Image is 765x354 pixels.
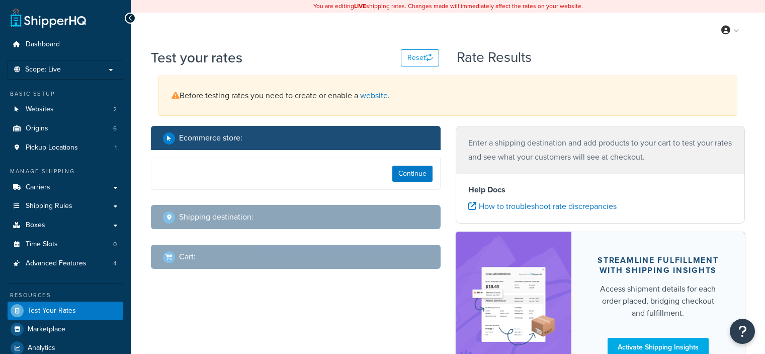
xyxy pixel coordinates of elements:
li: Pickup Locations [8,138,123,157]
li: Websites [8,100,123,119]
div: Access shipment details for each order placed, bridging checkout and fulfillment. [596,283,721,319]
span: 4 [113,259,117,268]
span: Shipping Rules [26,202,72,210]
a: website [360,90,388,101]
span: Websites [26,105,54,114]
div: Resources [8,291,123,300]
h1: Test your rates [151,48,242,67]
h2: Rate Results [457,50,532,65]
a: Advanced Features4 [8,254,123,273]
a: Time Slots0 [8,235,123,254]
button: Continue [392,166,433,182]
h2: Ecommerce store : [179,133,242,143]
li: Origins [8,119,123,138]
h2: Shipping destination : [179,213,253,222]
a: Websites2 [8,100,123,119]
p: Enter a shipping destination and add products to your cart to test your rates and see what your c... [468,136,733,164]
h4: Help Docs [468,184,733,196]
div: Basic Setup [8,90,123,98]
span: Test Your Rates [28,307,76,315]
span: Boxes [26,221,45,230]
a: Boxes [8,216,123,235]
span: 6 [113,124,117,133]
span: Carriers [26,183,50,192]
span: Marketplace [28,325,65,334]
a: Carriers [8,178,123,197]
a: Pickup Locations1 [8,138,123,157]
b: LIVE [354,2,366,11]
li: Time Slots [8,235,123,254]
h2: Cart : [179,252,196,261]
a: How to troubleshoot rate discrepancies [468,200,617,212]
li: Advanced Features [8,254,123,273]
span: Analytics [28,344,55,352]
span: Time Slots [26,240,58,249]
span: 1 [115,144,117,152]
a: Origins6 [8,119,123,138]
div: Manage Shipping [8,167,123,176]
span: 2 [113,105,117,114]
a: Marketplace [8,320,123,338]
div: Before testing rates you need to create or enable a . [158,76,737,116]
a: Test Your Rates [8,302,123,320]
button: Open Resource Center [730,319,755,344]
span: Dashboard [26,40,60,49]
div: Streamline Fulfillment with Shipping Insights [596,255,721,275]
span: Origins [26,124,48,133]
span: 0 [113,240,117,249]
button: Reset [401,49,439,66]
a: Shipping Rules [8,197,123,216]
span: Scope: Live [25,65,61,74]
a: Dashboard [8,35,123,54]
span: Advanced Features [26,259,87,268]
span: Pickup Locations [26,144,78,152]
